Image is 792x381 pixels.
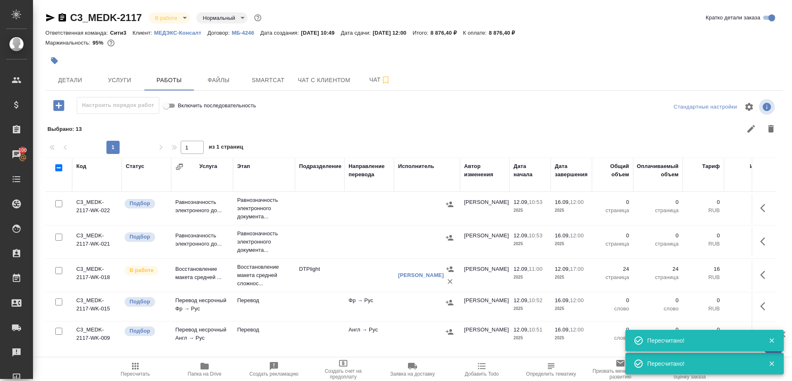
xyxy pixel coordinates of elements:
[687,198,720,206] p: 0
[529,199,542,205] p: 10:53
[570,297,584,303] p: 12:00
[763,337,780,344] button: Закрыть
[47,97,70,114] button: Добавить работу
[728,326,765,334] p: 0
[596,232,629,240] p: 0
[444,263,456,275] button: Назначить
[761,119,781,139] button: Удалить
[124,296,167,308] div: Можно подбирать исполнителей
[570,266,584,272] p: 17:00
[130,233,150,241] p: Подбор
[637,162,679,179] div: Оплачиваемый объем
[57,13,67,23] button: Скопировать ссылку
[149,75,189,85] span: Работы
[110,30,133,36] p: Сити3
[596,265,629,273] p: 24
[728,296,765,305] p: 0
[153,14,180,21] button: В работе
[72,194,122,223] td: C3_MEDK-2117-WK-022
[178,102,256,110] span: Включить последовательность
[514,232,529,239] p: 12.09,
[763,360,780,367] button: Закрыть
[755,296,775,316] button: Здесь прячутся важные кнопки
[516,358,586,381] button: Определить тематику
[443,326,456,338] button: Назначить
[555,266,570,272] p: 12.09,
[687,240,720,248] p: RUB
[728,273,765,282] p: RUB
[687,232,720,240] p: 0
[586,358,655,381] button: Призвать менеджера по развитию
[295,261,344,290] td: DTPlight
[196,12,247,24] div: В работе
[596,162,629,179] div: Общий объем
[200,14,238,21] button: Нормальный
[728,198,765,206] p: 0
[460,194,509,223] td: [PERSON_NAME]
[728,232,765,240] p: 0
[154,29,207,36] a: МЕДЭКС-Консалт
[171,261,233,290] td: Восстановление макета средней ...
[514,199,529,205] p: 12.09,
[637,265,679,273] p: 24
[755,198,775,218] button: Здесь прячутся важные кнопки
[398,272,444,278] a: [PERSON_NAME]
[250,371,299,377] span: Создать рекламацию
[252,12,263,23] button: Доп статусы указывают на важность/срочность заказа
[570,199,584,205] p: 12:00
[464,162,505,179] div: Автор изменения
[596,273,629,282] p: страница
[298,75,350,85] span: Чат с клиентом
[514,266,529,272] p: 12.09,
[132,30,154,36] p: Клиент:
[412,30,430,36] p: Итого:
[130,327,150,335] p: Подбор
[237,263,291,288] p: Восстановление макета средней сложнос...
[378,358,447,381] button: Заявка на доставку
[460,292,509,321] td: [PERSON_NAME]
[728,240,765,248] p: RUB
[237,326,291,334] p: Перевод
[687,265,720,273] p: 16
[237,296,291,305] p: Перевод
[45,13,55,23] button: Скопировать ссылку для ЯМессенджера
[637,240,679,248] p: страница
[514,305,547,313] p: 2025
[637,232,679,240] p: 0
[596,240,629,248] p: страница
[555,162,588,179] div: Дата завершения
[154,30,207,36] p: МЕДЭКС-Консалт
[570,232,584,239] p: 12:00
[514,240,547,248] p: 2025
[702,162,720,170] div: Тариф
[637,296,679,305] p: 0
[596,334,629,342] p: слово
[237,196,291,221] p: Равнозначность электронного документа...
[637,305,679,313] p: слово
[47,126,82,132] span: Выбрано : 13
[555,206,588,215] p: 2025
[45,30,110,36] p: Ответственная команда:
[171,194,233,223] td: Равнозначность электронного до...
[237,230,291,254] p: Равнозначность электронного документа...
[637,273,679,282] p: страница
[514,327,529,333] p: 12.09,
[299,162,342,170] div: Подразделение
[443,232,456,244] button: Назначить
[237,162,250,170] div: Этап
[232,29,260,36] a: МБ-4246
[460,322,509,350] td: [PERSON_NAME]
[349,162,390,179] div: Направление перевода
[232,30,260,36] p: МБ-4246
[687,305,720,313] p: RUB
[465,371,499,377] span: Добавить Todo
[555,232,570,239] p: 16.09,
[739,97,759,117] span: Настроить таблицу
[447,358,516,381] button: Добавить Todo
[706,14,760,22] span: Кратко детали заказа
[130,199,150,208] p: Подбор
[596,296,629,305] p: 0
[555,305,588,313] p: 2025
[596,198,629,206] p: 0
[529,232,542,239] p: 10:53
